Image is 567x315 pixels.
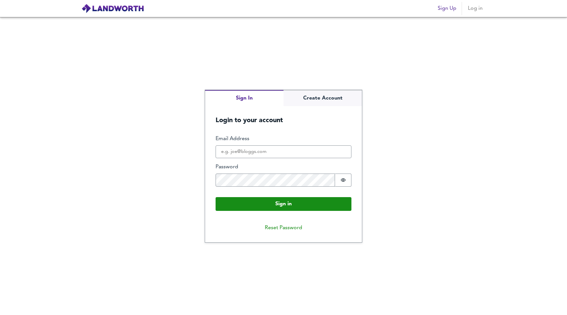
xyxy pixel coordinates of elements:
[216,197,351,211] button: Sign in
[335,174,351,187] button: Show password
[205,106,362,125] h5: Login to your account
[216,145,351,158] input: e.g. joe@bloggs.com
[283,90,362,106] button: Create Account
[435,2,459,15] button: Sign Up
[216,163,351,171] label: Password
[81,4,144,13] img: logo
[467,4,483,13] span: Log in
[260,221,307,234] button: Reset Password
[216,135,351,143] label: Email Address
[465,2,486,15] button: Log in
[438,4,456,13] span: Sign Up
[205,90,283,106] button: Sign In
